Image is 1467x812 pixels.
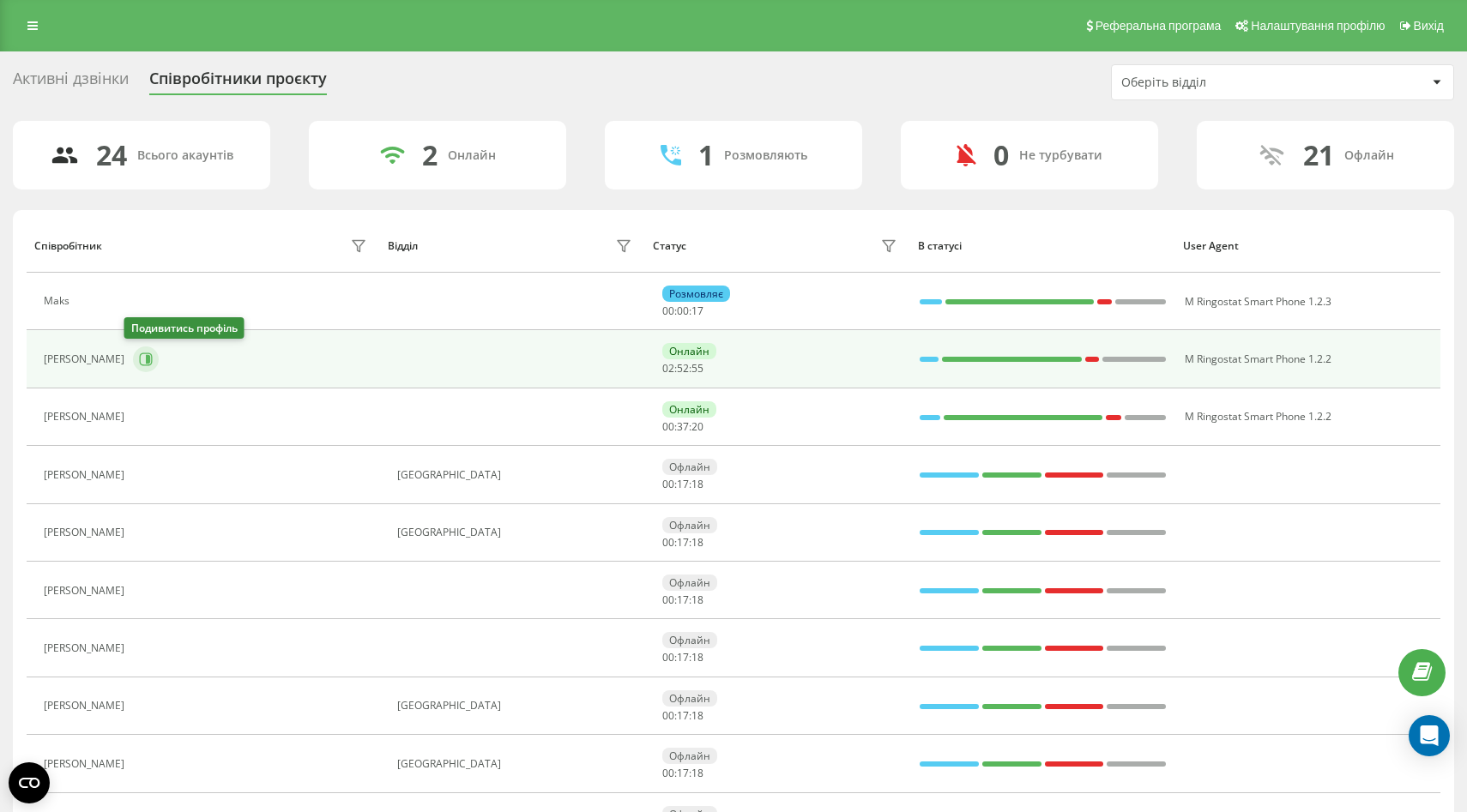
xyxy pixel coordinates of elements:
[124,317,244,339] div: Подивитись профіль
[1185,409,1331,424] span: M Ringostat Smart Phone 1.2.2
[1183,240,1432,252] div: User Agent
[662,748,717,764] div: Офлайн
[662,286,730,302] div: Розмовляє
[44,295,74,307] div: Maks
[691,304,703,318] span: 17
[397,758,636,770] div: [GEOGRAPHIC_DATA]
[662,690,717,707] div: Офлайн
[1409,715,1450,756] div: Open Intercom Messenger
[1303,139,1334,171] div: 21
[1251,19,1385,33] span: Налаштування профілю
[677,361,689,376] span: 52
[44,758,129,770] div: [PERSON_NAME]
[662,421,703,433] div: : :
[662,535,674,550] span: 00
[34,240,102,252] div: Співробітник
[388,240,418,252] div: Відділ
[44,526,129,538] div: [PERSON_NAME]
[1121,75,1326,90] div: Оберіть відділ
[662,537,703,549] div: : :
[691,592,703,607] span: 18
[662,650,674,665] span: 00
[662,361,674,376] span: 02
[149,69,327,96] div: Співробітники проєкту
[691,477,703,491] span: 18
[662,708,674,723] span: 00
[662,304,674,318] span: 00
[397,526,636,538] div: [GEOGRAPHIC_DATA]
[691,419,703,434] span: 20
[691,766,703,780] span: 18
[44,585,129,597] div: [PERSON_NAME]
[918,240,1167,252] div: В статусі
[448,148,496,163] div: Онлайн
[662,478,703,490] div: : :
[677,419,689,434] span: 37
[662,592,674,607] span: 00
[422,139,438,171] div: 2
[662,305,703,317] div: : :
[1185,294,1331,309] span: M Ringostat Smart Phone 1.2.3
[13,69,129,96] div: Активні дзвінки
[677,477,689,491] span: 17
[677,708,689,723] span: 17
[691,535,703,550] span: 18
[662,652,703,664] div: : :
[662,767,703,779] div: : :
[677,304,689,318] span: 00
[1019,148,1102,163] div: Не турбувати
[44,642,129,654] div: [PERSON_NAME]
[662,459,717,475] div: Офлайн
[662,477,674,491] span: 00
[1344,148,1394,163] div: Офлайн
[44,700,129,712] div: [PERSON_NAME]
[691,361,703,376] span: 55
[1096,19,1222,33] span: Реферальна програма
[397,469,636,481] div: [GEOGRAPHIC_DATA]
[662,574,717,591] div: Офлайн
[662,710,703,722] div: : :
[662,419,674,434] span: 00
[691,708,703,723] span: 18
[44,411,129,423] div: [PERSON_NAME]
[724,148,807,163] div: Розмовляють
[662,517,717,533] div: Офлайн
[662,363,703,375] div: : :
[653,240,686,252] div: Статус
[662,632,717,648] div: Офлайн
[677,535,689,550] span: 17
[96,139,127,171] div: 24
[993,139,1009,171] div: 0
[677,592,689,607] span: 17
[677,650,689,665] span: 17
[677,766,689,780] span: 17
[44,469,129,481] div: [PERSON_NAME]
[1185,352,1331,366] span: M Ringostat Smart Phone 1.2.2
[1414,19,1444,33] span: Вихід
[397,700,636,712] div: [GEOGRAPHIC_DATA]
[691,650,703,665] span: 18
[662,766,674,780] span: 00
[44,353,129,365] div: [PERSON_NAME]
[698,139,714,171] div: 1
[662,401,716,418] div: Онлайн
[662,343,716,359] div: Онлайн
[662,594,703,606] div: : :
[137,148,233,163] div: Всього акаунтів
[9,762,50,803] button: Open CMP widget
